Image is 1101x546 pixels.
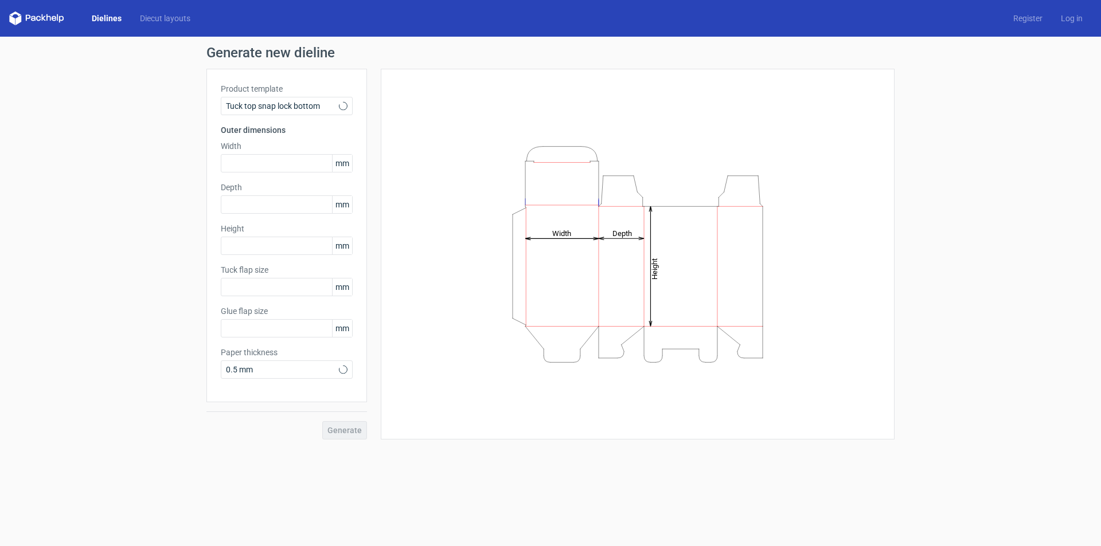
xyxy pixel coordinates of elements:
[226,100,339,112] span: Tuck top snap lock bottom
[221,347,353,358] label: Paper thickness
[332,320,352,337] span: mm
[206,46,895,60] h1: Generate new dieline
[221,264,353,276] label: Tuck flap size
[221,124,353,136] h3: Outer dimensions
[332,237,352,254] span: mm
[131,13,200,24] a: Diecut layouts
[226,364,339,375] span: 0.5 mm
[83,13,131,24] a: Dielines
[332,196,352,213] span: mm
[332,278,352,296] span: mm
[221,182,353,193] label: Depth
[552,229,571,237] tspan: Width
[1052,13,1092,24] a: Log in
[650,258,659,279] tspan: Height
[221,305,353,317] label: Glue flap size
[1004,13,1052,24] a: Register
[221,223,353,234] label: Height
[332,155,352,172] span: mm
[612,229,632,237] tspan: Depth
[221,140,353,152] label: Width
[221,83,353,95] label: Product template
